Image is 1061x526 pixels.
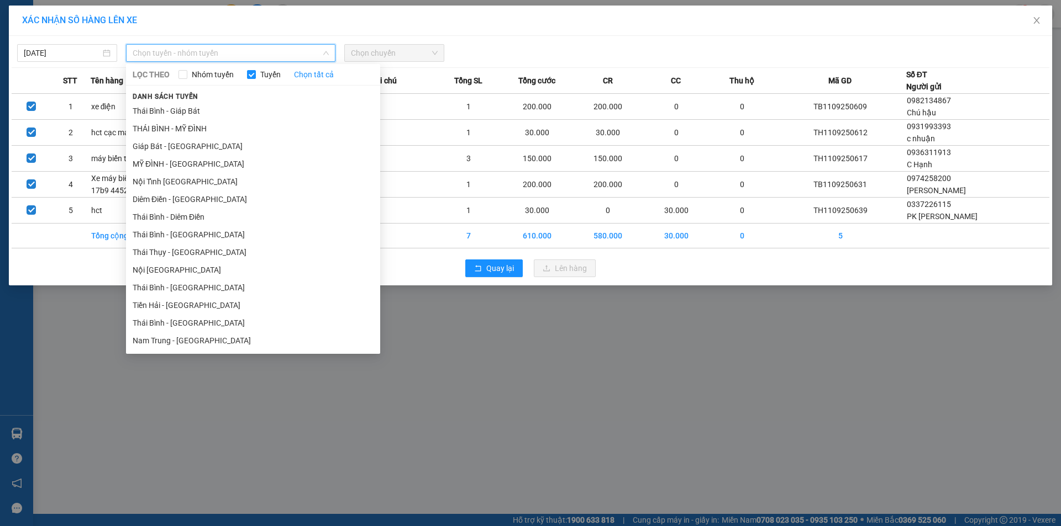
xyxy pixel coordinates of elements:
[294,68,334,81] a: Chọn tất cả
[465,259,523,277] button: rollbackQuay lại
[370,120,436,146] td: ---
[436,94,502,120] td: 1
[126,208,380,226] li: Thái Bình - Diêm Điền
[775,224,906,248] td: 5
[907,200,951,209] span: 0337226115
[436,120,502,146] td: 1
[709,198,775,224] td: 0
[572,94,643,120] td: 200.000
[436,198,502,224] td: 1
[51,198,90,224] td: 5
[907,212,978,221] span: PK [PERSON_NAME]
[91,120,156,146] td: hct cạc máy tính
[907,108,936,117] span: Chú hậu
[729,75,754,87] span: Thu hộ
[133,68,170,81] span: LỌC THEO
[51,146,90,172] td: 3
[91,75,123,87] span: Tên hàng
[828,75,852,87] span: Mã GD
[436,146,502,172] td: 3
[126,92,205,102] span: Danh sách tuyến
[126,314,380,332] li: Thái Bình - [GEOGRAPHIC_DATA]
[126,173,380,190] li: Nội Tỉnh [GEOGRAPHIC_DATA]
[22,15,137,25] span: XÁC NHẬN SỐ HÀNG LÊN XE
[775,172,906,198] td: TB1109250631
[906,68,942,93] div: Số ĐT Người gửi
[643,146,709,172] td: 0
[91,94,156,120] td: xe điện
[572,146,643,172] td: 150.000
[502,146,572,172] td: 150.000
[907,96,951,105] span: 0982134867
[370,146,436,172] td: ---
[126,279,380,296] li: Thái Bình - [GEOGRAPHIC_DATA]
[572,172,643,198] td: 200.000
[518,75,555,87] span: Tổng cước
[323,50,329,56] span: down
[502,198,572,224] td: 30.000
[775,146,906,172] td: TH1109250617
[133,45,329,61] span: Chọn tuyến - nhóm tuyến
[436,224,502,248] td: 7
[709,94,775,120] td: 0
[24,47,101,59] input: 11/09/2025
[643,224,709,248] td: 30.000
[51,94,90,120] td: 1
[370,172,436,198] td: ---
[370,94,436,120] td: ---
[709,172,775,198] td: 0
[126,243,380,261] li: Thái Thụy - [GEOGRAPHIC_DATA]
[775,198,906,224] td: TH1109250639
[502,172,572,198] td: 200.000
[709,120,775,146] td: 0
[63,75,77,87] span: STT
[126,102,380,120] li: Thái Bình - Giáp Bát
[91,198,156,224] td: hct
[572,120,643,146] td: 30.000
[91,224,156,248] td: Tổng cộng
[907,160,932,169] span: C Hạnh
[474,264,482,273] span: rollback
[643,172,709,198] td: 0
[187,68,238,81] span: Nhóm tuyến
[643,120,709,146] td: 0
[370,198,436,224] td: ---
[126,155,380,173] li: MỸ ĐÌNH - [GEOGRAPHIC_DATA]
[454,75,482,87] span: Tổng SL
[775,120,906,146] td: TH1109250612
[502,224,572,248] td: 610.000
[126,120,380,137] li: THÁI BÌNH - MỸ ĐÌNH
[351,45,438,61] span: Chọn chuyến
[486,262,514,274] span: Quay lại
[502,94,572,120] td: 200.000
[907,186,966,195] span: [PERSON_NAME]
[603,75,613,87] span: CR
[91,172,156,198] td: Xe máy biển số 17b9 44526
[534,259,596,277] button: uploadLên hàng
[572,198,643,224] td: 0
[436,172,502,198] td: 1
[51,120,90,146] td: 2
[907,174,951,183] span: 0974258200
[256,68,285,81] span: Tuyến
[709,146,775,172] td: 0
[907,134,935,143] span: c nhuận
[671,75,681,87] span: CC
[643,198,709,224] td: 30.000
[775,94,906,120] td: TB1109250609
[126,261,380,279] li: Nội [GEOGRAPHIC_DATA]
[126,332,380,349] li: Nam Trung - [GEOGRAPHIC_DATA]
[572,224,643,248] td: 580.000
[126,137,380,155] li: Giáp Bát - [GEOGRAPHIC_DATA]
[709,224,775,248] td: 0
[126,296,380,314] li: Tiền Hải - [GEOGRAPHIC_DATA]
[907,148,951,157] span: 0936311913
[91,146,156,172] td: máy biến tần
[643,94,709,120] td: 0
[126,190,380,208] li: Diêm Điền - [GEOGRAPHIC_DATA]
[1032,16,1041,25] span: close
[502,120,572,146] td: 30.000
[1021,6,1052,36] button: Close
[370,75,397,87] span: Ghi chú
[126,226,380,243] li: Thái Bình - [GEOGRAPHIC_DATA]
